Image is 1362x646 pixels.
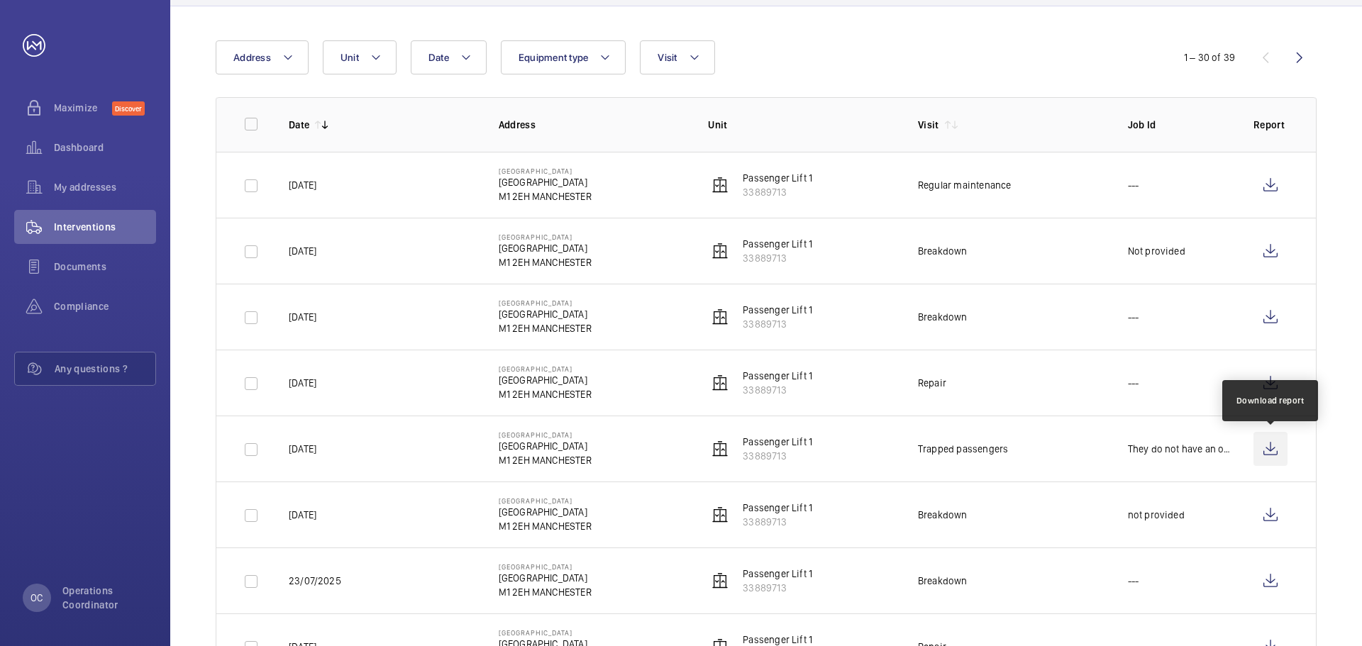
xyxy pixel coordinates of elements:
[519,52,589,63] span: Equipment type
[499,373,592,387] p: [GEOGRAPHIC_DATA]
[501,40,626,74] button: Equipment type
[743,317,812,331] p: 33889713
[743,369,812,383] p: Passenger Lift 1
[31,591,43,605] p: OC
[712,440,729,457] img: elevator.svg
[233,52,271,63] span: Address
[289,508,316,522] p: [DATE]
[54,140,156,155] span: Dashboard
[54,101,112,115] span: Maximize
[712,177,729,194] img: elevator.svg
[289,178,316,192] p: [DATE]
[499,562,592,571] p: [GEOGRAPHIC_DATA]
[918,376,946,390] div: Repair
[743,171,812,185] p: Passenger Lift 1
[499,167,592,175] p: [GEOGRAPHIC_DATA]
[743,581,812,595] p: 33889713
[743,383,812,397] p: 33889713
[499,364,592,373] p: [GEOGRAPHIC_DATA]
[499,255,592,269] p: M1 2EH MANCHESTER
[289,574,341,588] p: 23/07/2025
[658,52,677,63] span: Visit
[743,567,812,581] p: Passenger Lift 1
[743,303,812,317] p: Passenger Lift 1
[918,244,968,258] div: Breakdown
[743,251,812,265] p: 33889713
[1128,508,1185,522] p: not provided
[743,515,812,529] p: 33889713
[323,40,397,74] button: Unit
[216,40,309,74] button: Address
[712,572,729,589] img: elevator.svg
[743,435,812,449] p: Passenger Lift 1
[1128,244,1185,258] p: Not provided
[340,52,359,63] span: Unit
[411,40,487,74] button: Date
[289,244,316,258] p: [DATE]
[712,308,729,325] img: elevator.svg
[712,506,729,523] img: elevator.svg
[743,501,812,515] p: Passenger Lift 1
[918,118,939,132] p: Visit
[499,505,592,519] p: [GEOGRAPHIC_DATA]
[1128,376,1139,390] p: ---
[499,233,592,241] p: [GEOGRAPHIC_DATA]
[499,387,592,401] p: M1 2EH MANCHESTER
[289,376,316,390] p: [DATE]
[743,185,812,199] p: 33889713
[55,362,155,376] span: Any questions ?
[428,52,449,63] span: Date
[112,101,145,116] span: Discover
[54,220,156,234] span: Interventions
[499,453,592,467] p: M1 2EH MANCHESTER
[918,442,1008,456] div: Trapped passengers
[1128,178,1139,192] p: ---
[708,118,895,132] p: Unit
[54,299,156,313] span: Compliance
[1128,442,1231,456] p: They do not have an order number
[499,299,592,307] p: [GEOGRAPHIC_DATA]
[499,496,592,505] p: [GEOGRAPHIC_DATA]
[743,449,812,463] p: 33889713
[743,237,812,251] p: Passenger Lift 1
[918,310,968,324] div: Breakdown
[712,374,729,391] img: elevator.svg
[54,260,156,274] span: Documents
[62,584,148,612] p: Operations Coordinator
[640,40,714,74] button: Visit
[289,442,316,456] p: [DATE]
[499,321,592,335] p: M1 2EH MANCHESTER
[499,439,592,453] p: [GEOGRAPHIC_DATA]
[499,585,592,599] p: M1 2EH MANCHESTER
[289,310,316,324] p: [DATE]
[712,243,729,260] img: elevator.svg
[918,574,968,588] div: Breakdown
[499,571,592,585] p: [GEOGRAPHIC_DATA]
[499,307,592,321] p: [GEOGRAPHIC_DATA]
[1128,574,1139,588] p: ---
[499,430,592,439] p: [GEOGRAPHIC_DATA]
[499,519,592,533] p: M1 2EH MANCHESTER
[499,118,686,132] p: Address
[918,508,968,522] div: Breakdown
[918,178,1011,192] div: Regular maintenance
[1253,118,1288,132] p: Report
[1184,50,1235,65] div: 1 – 30 of 39
[54,180,156,194] span: My addresses
[499,628,592,637] p: [GEOGRAPHIC_DATA]
[499,241,592,255] p: [GEOGRAPHIC_DATA]
[289,118,309,132] p: Date
[1128,118,1231,132] p: Job Id
[1128,310,1139,324] p: ---
[499,189,592,204] p: M1 2EH MANCHESTER
[1236,394,1305,407] div: Download report
[499,175,592,189] p: [GEOGRAPHIC_DATA]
